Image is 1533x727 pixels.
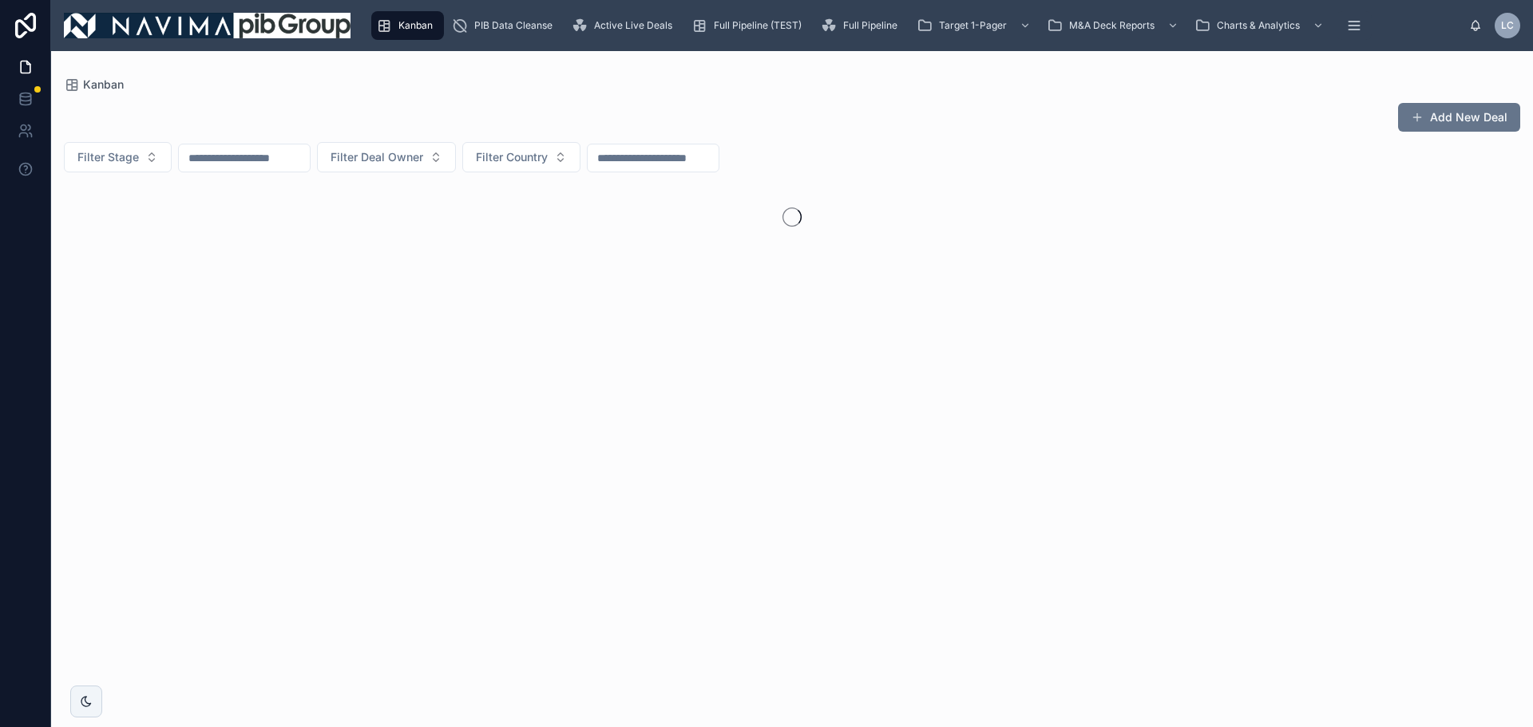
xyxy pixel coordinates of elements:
[331,149,423,165] span: Filter Deal Owner
[447,11,564,40] a: PIB Data Cleanse
[317,142,456,172] button: Select Button
[77,149,139,165] span: Filter Stage
[1190,11,1332,40] a: Charts & Analytics
[594,19,672,32] span: Active Live Deals
[1069,19,1155,32] span: M&A Deck Reports
[474,19,553,32] span: PIB Data Cleanse
[1042,11,1186,40] a: M&A Deck Reports
[912,11,1039,40] a: Target 1-Pager
[398,19,433,32] span: Kanban
[363,8,1469,43] div: scrollable content
[462,142,580,172] button: Select Button
[1217,19,1300,32] span: Charts & Analytics
[687,11,813,40] a: Full Pipeline (TEST)
[843,19,897,32] span: Full Pipeline
[1501,19,1514,32] span: LC
[567,11,683,40] a: Active Live Deals
[1398,103,1520,132] button: Add New Deal
[816,11,909,40] a: Full Pipeline
[939,19,1007,32] span: Target 1-Pager
[64,142,172,172] button: Select Button
[371,11,444,40] a: Kanban
[476,149,548,165] span: Filter Country
[64,77,124,93] a: Kanban
[714,19,802,32] span: Full Pipeline (TEST)
[64,13,351,38] img: App logo
[83,77,124,93] span: Kanban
